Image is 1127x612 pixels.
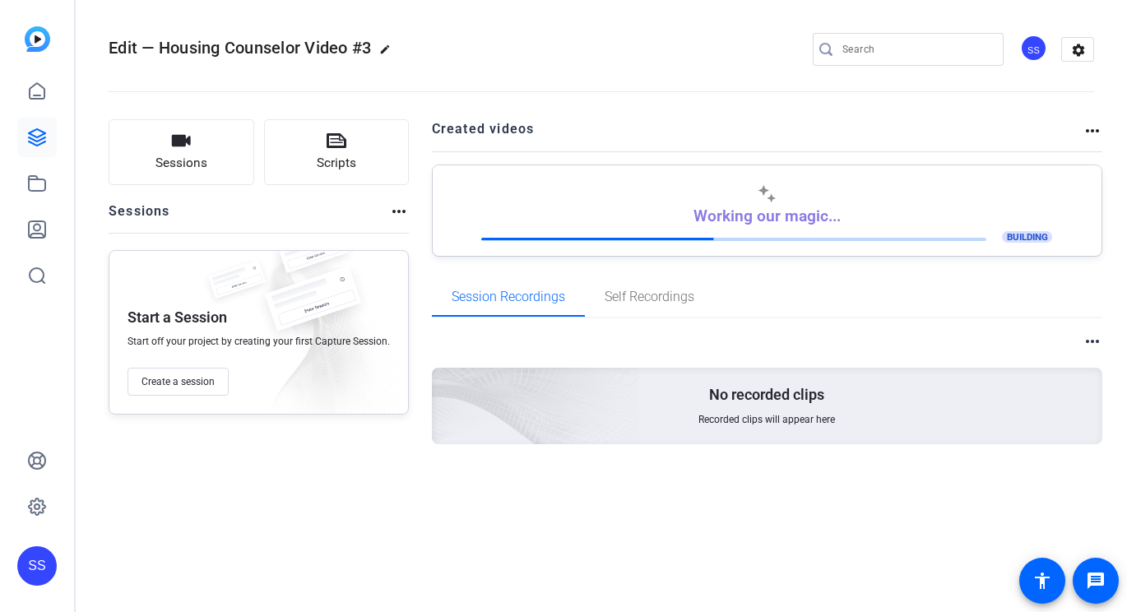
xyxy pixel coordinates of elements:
[25,26,50,52] img: blue-gradient.svg
[128,368,229,396] button: Create a session
[1083,331,1102,351] mat-icon: more_horiz
[128,335,390,348] span: Start off your project by creating your first Capture Session.
[128,308,227,327] p: Start a Session
[1062,38,1095,63] mat-icon: settings
[317,154,356,173] span: Scripts
[109,119,254,185] button: Sessions
[141,375,215,388] span: Create a session
[1032,571,1052,591] mat-icon: accessibility
[709,385,824,405] p: No recorded clips
[1020,35,1049,63] ngx-avatar: Studio Support
[452,290,565,304] span: Session Recordings
[267,226,358,286] img: fake-session.png
[155,154,207,173] span: Sessions
[248,205,640,562] img: embarkstudio-empty-session.png
[605,290,694,304] span: Self Recordings
[264,119,410,185] button: Scripts
[200,261,274,309] img: fake-session.png
[1020,35,1047,62] div: SS
[251,267,374,349] img: fake-session.png
[379,44,399,63] mat-icon: edit
[842,39,990,59] input: Search
[109,202,170,233] h2: Sessions
[432,119,1083,151] h2: Created videos
[109,38,371,58] span: Edit — Housing Counselor Video #3
[240,246,400,422] img: embarkstudio-empty-session.png
[1002,231,1053,243] span: BUILDING
[698,413,835,426] span: Recorded clips will appear here
[693,206,841,225] p: Working our magic...
[1083,121,1102,141] mat-icon: more_horiz
[17,546,57,586] div: SS
[389,202,409,221] mat-icon: more_horiz
[1086,571,1106,591] mat-icon: message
